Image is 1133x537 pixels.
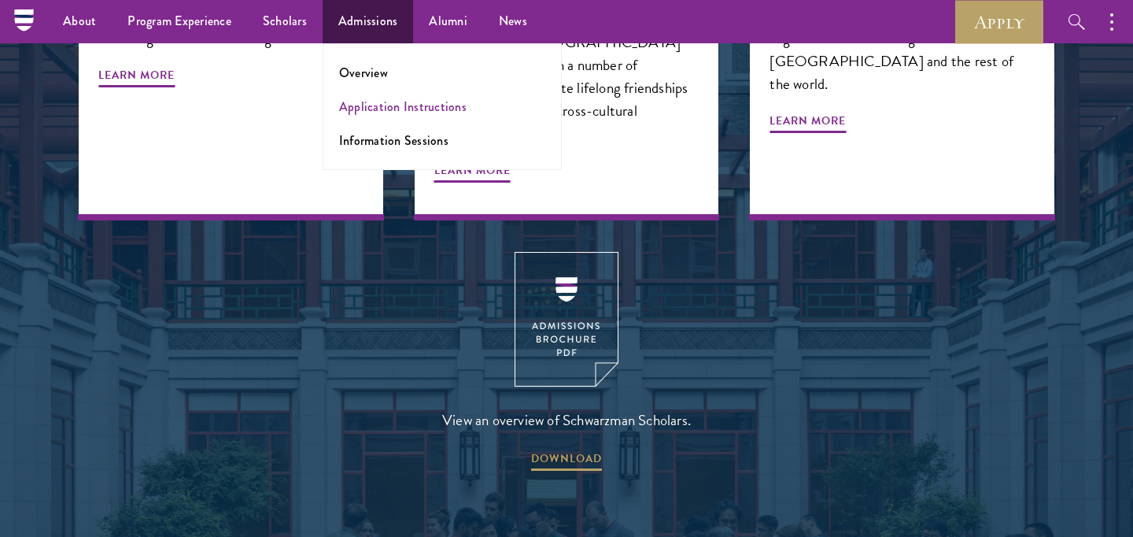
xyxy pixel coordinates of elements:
a: Overview [339,64,388,82]
a: Application Instructions [339,98,467,116]
span: View an overview of Schwarzman Scholars. [442,407,691,433]
a: View an overview of Schwarzman Scholars. DOWNLOAD [442,252,691,473]
span: Learn More [434,161,511,185]
span: Learn More [98,65,175,90]
span: Learn More [769,111,846,135]
a: Information Sessions [339,131,448,150]
span: DOWNLOAD [531,449,602,473]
